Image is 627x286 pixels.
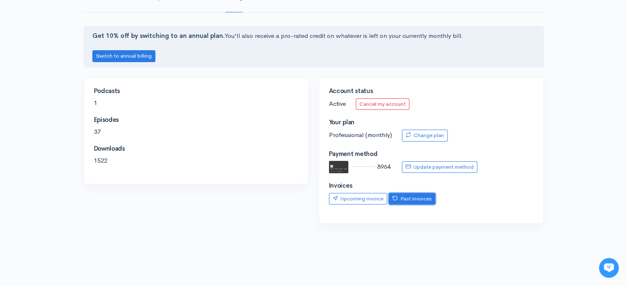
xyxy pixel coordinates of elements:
a: Switch to annual billing [92,51,155,59]
a: Change plan [402,130,448,142]
img: default.svg [329,161,349,173]
button: Switch to annual billing [92,50,155,62]
p: 1 [94,98,298,108]
p: 1522 [94,156,298,165]
h4: Podcasts [94,88,298,95]
h4: Downloads [94,145,298,152]
a: Past invoices [389,193,435,205]
a: Cancel my account [356,98,409,110]
strong: Get 10% off by switching to an annual plan. [92,32,225,40]
p: 37 [94,127,298,137]
h4: Episodes [94,116,298,123]
p: Active [329,98,533,110]
h4: Your plan [329,119,533,126]
a: Update payment method [402,161,477,173]
h2: Just let us know if you need anything and we'll be happy to help! 🙂 [12,55,153,94]
h4: Account status [329,88,533,95]
a: Upcoming invoice [329,193,387,205]
p: Find an answer quickly [11,141,154,151]
span: ············8964 [352,163,390,170]
h4: Invoices [329,182,533,189]
span: New conversation [53,114,99,121]
h1: Hi 👋 [12,40,153,53]
button: New conversation [13,109,152,126]
p: Professional (monthly) [329,130,533,142]
input: Search articles [24,155,147,171]
div: You'll also receive a pro-rated credit on whatever is left on your currently monthly bill. [84,26,544,67]
iframe: gist-messenger-bubble-iframe [599,258,619,278]
h4: Payment method [329,151,533,158]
